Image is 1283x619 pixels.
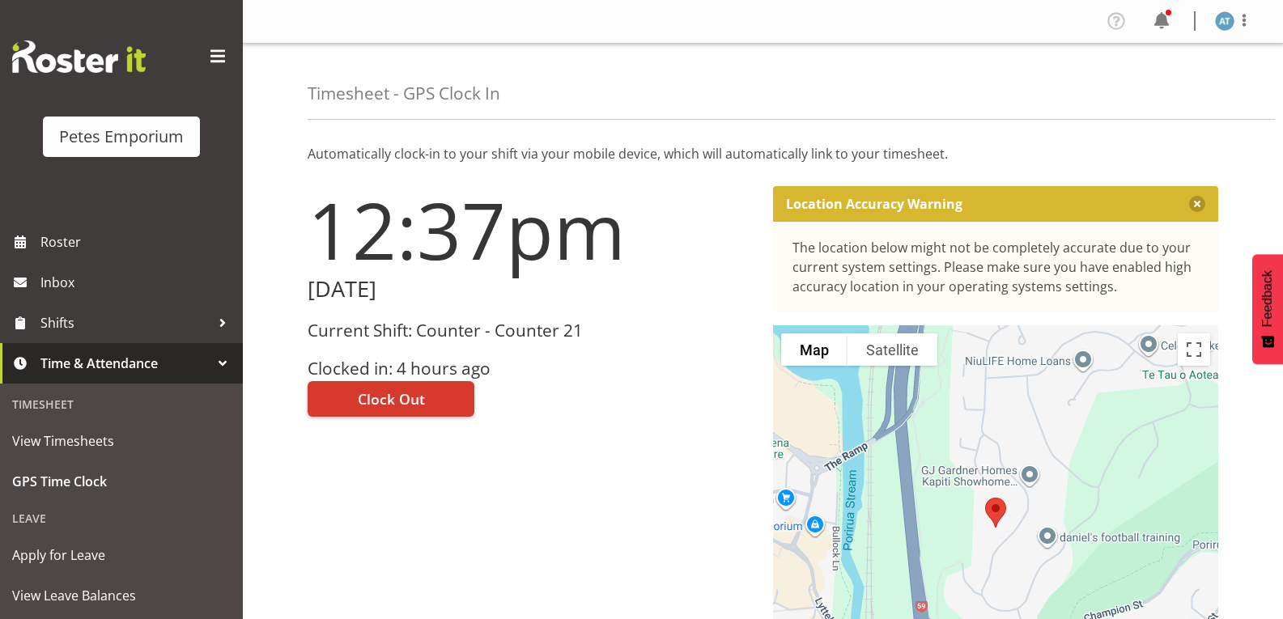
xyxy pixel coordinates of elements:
a: View Leave Balances [4,575,239,616]
button: Show street map [781,333,848,366]
button: Toggle fullscreen view [1178,333,1210,366]
h3: Current Shift: Counter - Counter 21 [308,321,754,340]
h2: [DATE] [308,277,754,302]
a: View Timesheets [4,421,239,461]
span: Clock Out [358,388,425,409]
h4: Timesheet - GPS Clock In [308,84,500,103]
h1: 12:37pm [308,186,754,273]
div: Petes Emporium [59,125,184,149]
p: Automatically clock-in to your shift via your mobile device, which will automatically link to you... [308,144,1218,163]
span: Apply for Leave [12,543,231,567]
button: Close message [1189,196,1205,212]
button: Clock Out [308,381,474,417]
span: Time & Attendance [40,351,210,375]
span: Shifts [40,311,210,335]
img: alex-micheal-taniwha5364.jpg [1215,11,1234,31]
a: GPS Time Clock [4,461,239,502]
p: Location Accuracy Warning [786,196,962,212]
span: GPS Time Clock [12,469,231,494]
span: View Timesheets [12,429,231,453]
span: Inbox [40,270,235,295]
a: Apply for Leave [4,535,239,575]
span: Roster [40,230,235,254]
div: Timesheet [4,388,239,421]
button: Feedback - Show survey [1252,254,1283,364]
span: View Leave Balances [12,583,231,608]
button: Show satellite imagery [848,333,937,366]
div: Leave [4,502,239,535]
img: Rosterit website logo [12,40,146,73]
div: The location below might not be completely accurate due to your current system settings. Please m... [792,238,1200,296]
h3: Clocked in: 4 hours ago [308,359,754,378]
span: Feedback [1260,270,1275,327]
